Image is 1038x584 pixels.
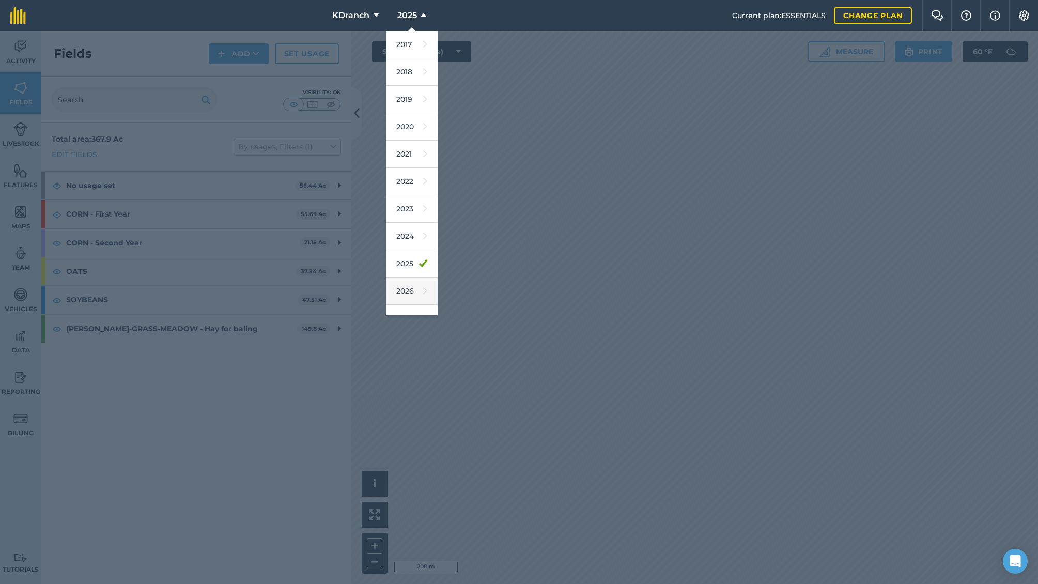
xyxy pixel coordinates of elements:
a: 2020 [386,113,438,141]
a: 2027 [386,305,438,332]
a: 2022 [386,168,438,195]
img: A cog icon [1018,10,1030,21]
a: 2019 [386,86,438,113]
img: A question mark icon [960,10,972,21]
span: Current plan : ESSENTIALS [732,10,826,21]
img: fieldmargin Logo [10,7,26,24]
a: 2024 [386,223,438,250]
a: 2023 [386,195,438,223]
a: 2025 [386,250,438,278]
img: Two speech bubbles overlapping with the left bubble in the forefront [931,10,943,21]
div: Open Intercom Messenger [1003,549,1028,574]
img: svg+xml;base64,PHN2ZyB4bWxucz0iaHR0cDovL3d3dy53My5vcmcvMjAwMC9zdmciIHdpZHRoPSIxNyIgaGVpZ2h0PSIxNy... [990,9,1000,22]
a: 2021 [386,141,438,168]
span: 2025 [397,9,417,22]
a: 2026 [386,278,438,305]
a: 2018 [386,58,438,86]
a: Change plan [834,7,912,24]
span: KDranch [332,9,369,22]
a: 2017 [386,31,438,58]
